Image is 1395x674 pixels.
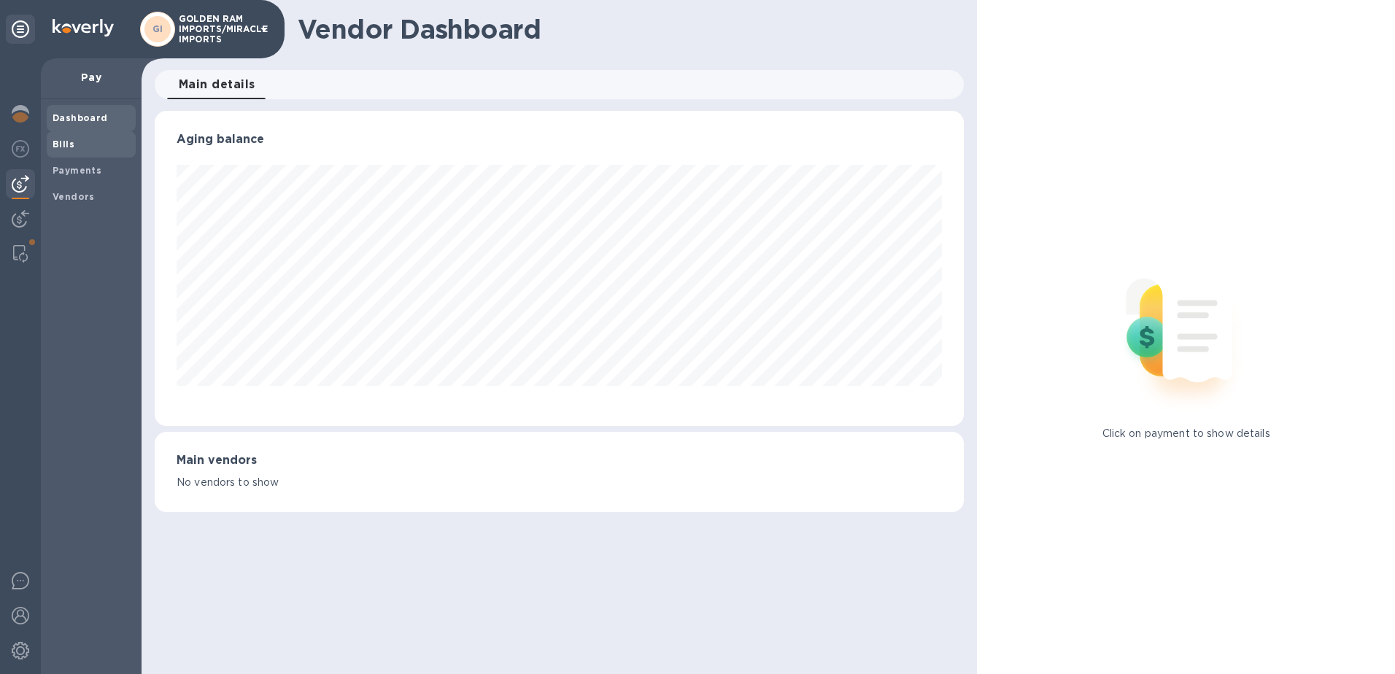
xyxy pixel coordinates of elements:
span: Main details [179,74,255,95]
h3: Main vendors [177,454,942,468]
p: No vendors to show [177,475,942,490]
img: Logo [53,19,114,36]
b: Payments [53,165,101,176]
p: GOLDEN RAM IMPORTS/MIRACLE IMPORTS [179,14,252,44]
h3: Aging balance [177,133,942,147]
b: Dashboard [53,112,108,123]
b: Bills [53,139,74,150]
img: Foreign exchange [12,140,29,158]
p: Click on payment to show details [1102,426,1270,441]
p: Pay [53,70,130,85]
b: Vendors [53,191,95,202]
h1: Vendor Dashboard [298,14,954,44]
b: GI [152,23,163,34]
